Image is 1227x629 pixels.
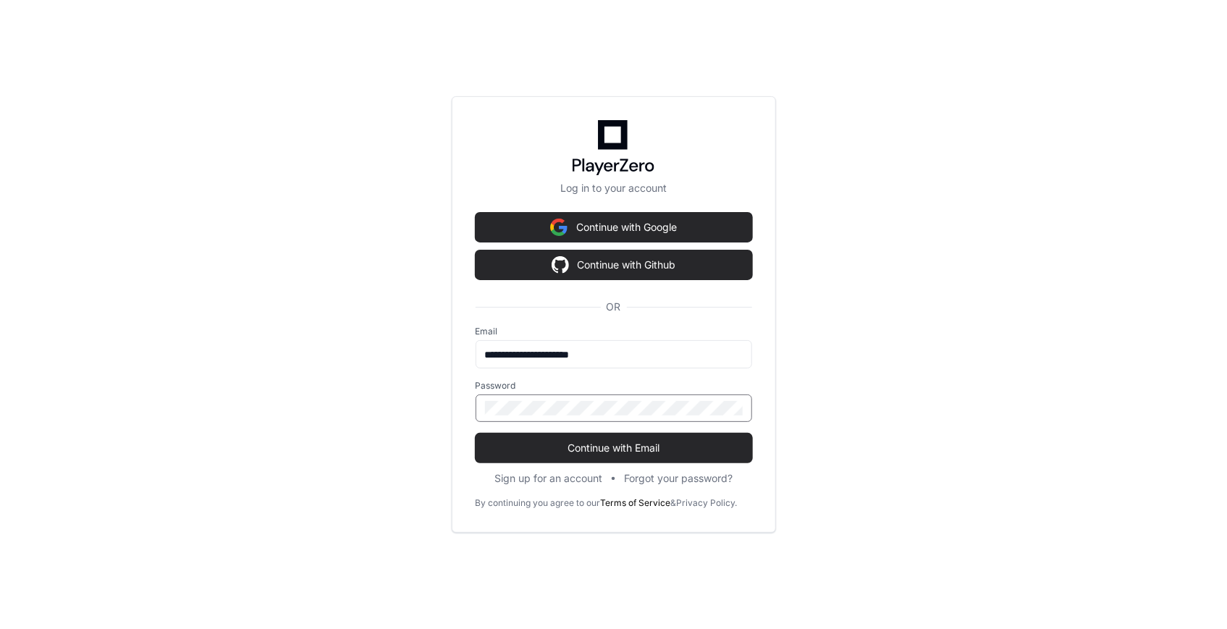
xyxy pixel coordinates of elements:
[476,213,752,242] button: Continue with Google
[552,250,569,279] img: Sign in with google
[476,250,752,279] button: Continue with Github
[476,326,752,337] label: Email
[677,497,738,509] a: Privacy Policy.
[601,497,671,509] a: Terms of Service
[494,471,602,486] button: Sign up for an account
[624,471,733,486] button: Forgot your password?
[476,441,752,455] span: Continue with Email
[476,434,752,463] button: Continue with Email
[476,497,601,509] div: By continuing you agree to our
[671,497,677,509] div: &
[550,213,568,242] img: Sign in with google
[476,181,752,195] p: Log in to your account
[601,300,627,314] span: OR
[476,380,752,392] label: Password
